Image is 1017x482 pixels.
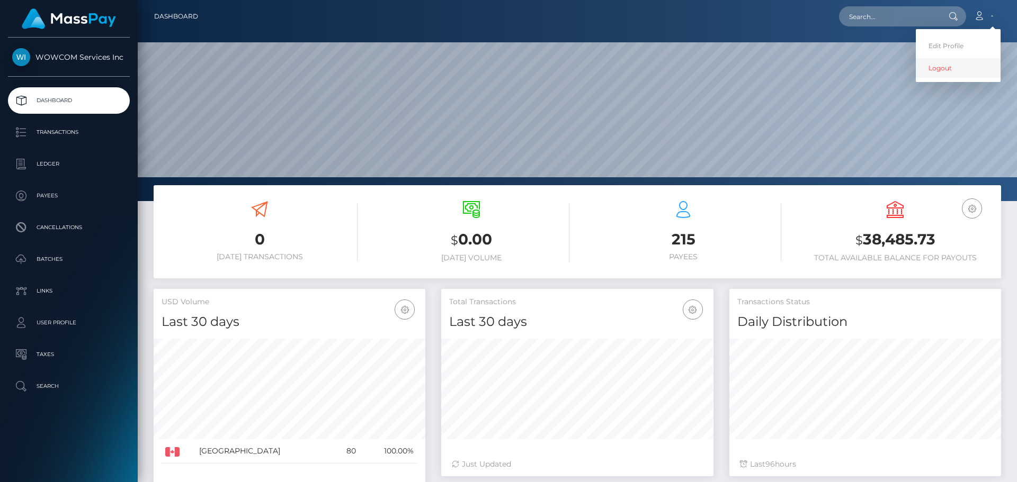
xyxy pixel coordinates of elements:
[12,188,126,204] p: Payees
[451,233,458,248] small: $
[855,233,863,248] small: $
[162,297,417,307] h5: USD Volume
[740,459,991,470] div: Last hours
[452,459,702,470] div: Just Updated
[12,283,126,299] p: Links
[8,310,130,336] a: User Profile
[12,347,126,362] p: Taxes
[12,378,126,394] p: Search
[12,220,126,235] p: Cancellations
[373,229,569,251] h3: 0.00
[12,48,30,66] img: WOWCOM Services Inc
[839,6,939,26] input: Search...
[797,253,993,262] h6: Total Available Balance for Payouts
[449,297,705,307] h5: Total Transactions
[8,87,130,114] a: Dashboard
[737,313,993,331] h4: Daily Distribution
[12,124,126,140] p: Transactions
[195,439,333,463] td: [GEOGRAPHIC_DATA]
[585,252,781,261] h6: Payees
[8,119,130,145] a: Transactions
[12,315,126,331] p: User Profile
[360,439,417,463] td: 100.00%
[8,246,130,272] a: Batches
[8,373,130,399] a: Search
[162,229,358,250] h3: 0
[165,447,180,457] img: CA.png
[162,252,358,261] h6: [DATE] Transactions
[797,229,993,251] h3: 38,485.73
[22,8,116,29] img: MassPay Logo
[8,341,130,368] a: Taxes
[12,93,126,108] p: Dashboard
[154,5,198,28] a: Dashboard
[8,151,130,177] a: Ledger
[12,251,126,267] p: Batches
[8,214,130,241] a: Cancellations
[12,156,126,172] p: Ledger
[916,36,1001,56] a: Edit Profile
[916,58,1001,78] a: Logout
[8,278,130,304] a: Links
[162,313,417,331] h4: Last 30 days
[585,229,781,250] h3: 215
[449,313,705,331] h4: Last 30 days
[737,297,993,307] h5: Transactions Status
[765,459,775,469] span: 96
[373,253,569,262] h6: [DATE] Volume
[8,183,130,209] a: Payees
[8,52,130,62] span: WOWCOM Services Inc
[333,439,360,463] td: 80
